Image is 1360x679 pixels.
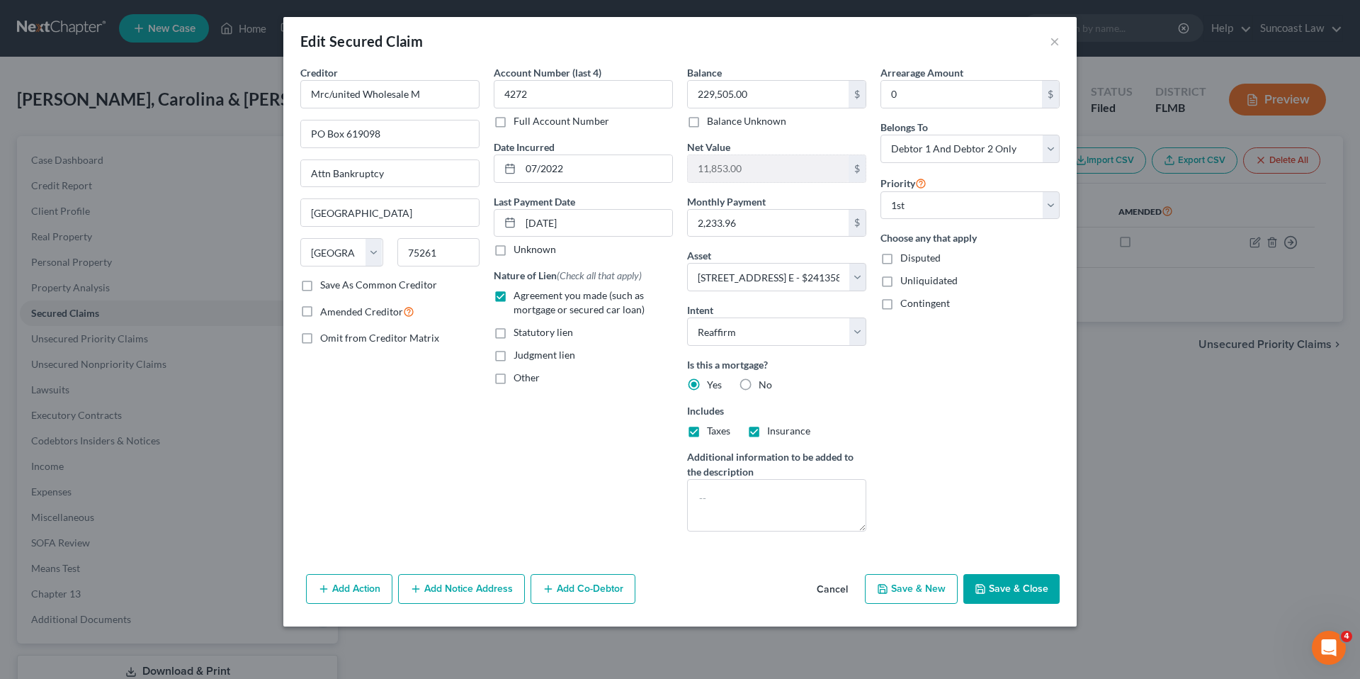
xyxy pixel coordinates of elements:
[687,449,866,479] label: Additional information to be added to the description
[687,357,866,372] label: Is this a mortgage?
[300,80,480,108] input: Search creditor by name...
[963,574,1060,604] button: Save & Close
[881,81,1042,108] input: 0.00
[301,160,479,187] input: Apt, Suite, etc...
[880,174,926,191] label: Priority
[1312,631,1346,665] iframe: Intercom live chat
[767,425,810,437] span: Insurance
[301,120,479,147] input: Enter address...
[514,349,575,361] span: Judgment lien
[300,67,338,79] span: Creditor
[494,65,601,80] label: Account Number (last 4)
[521,210,672,237] input: MM/DD/YYYY
[398,574,525,604] button: Add Notice Address
[880,65,963,80] label: Arrearage Amount
[688,210,849,237] input: 0.00
[880,230,1060,245] label: Choose any that apply
[514,242,556,257] label: Unknown
[320,332,439,344] span: Omit from Creditor Matrix
[494,80,673,108] input: XXXX
[687,249,711,262] span: Asset
[900,297,950,309] span: Contingent
[494,140,555,155] label: Date Incurred
[687,65,722,80] label: Balance
[688,155,849,182] input: 0.00
[1042,81,1059,108] div: $
[514,326,573,338] span: Statutory lien
[494,268,642,283] label: Nature of Lien
[301,199,479,226] input: Enter city...
[900,252,941,264] span: Disputed
[1050,33,1060,50] button: ×
[397,238,480,266] input: Enter zip...
[900,274,958,286] span: Unliquidated
[759,378,772,391] span: No
[557,269,642,281] span: (Check all that apply)
[707,425,730,437] span: Taxes
[865,574,958,604] button: Save & New
[687,140,730,155] label: Net Value
[531,574,635,604] button: Add Co-Debtor
[880,121,928,133] span: Belongs To
[687,303,713,318] label: Intent
[849,81,866,108] div: $
[707,378,722,391] span: Yes
[320,305,403,318] span: Amended Creditor
[300,31,423,51] div: Edit Secured Claim
[514,371,540,383] span: Other
[514,289,645,315] span: Agreement you made (such as mortgage or secured car loan)
[707,114,786,128] label: Balance Unknown
[1341,631,1352,642] span: 4
[521,155,672,182] input: MM/DD/YYYY
[306,574,392,604] button: Add Action
[849,210,866,237] div: $
[494,194,575,209] label: Last Payment Date
[687,194,766,209] label: Monthly Payment
[849,155,866,182] div: $
[320,278,437,292] label: Save As Common Creditor
[688,81,849,108] input: 0.00
[805,576,859,604] button: Cancel
[514,114,609,128] label: Full Account Number
[687,403,866,418] label: Includes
